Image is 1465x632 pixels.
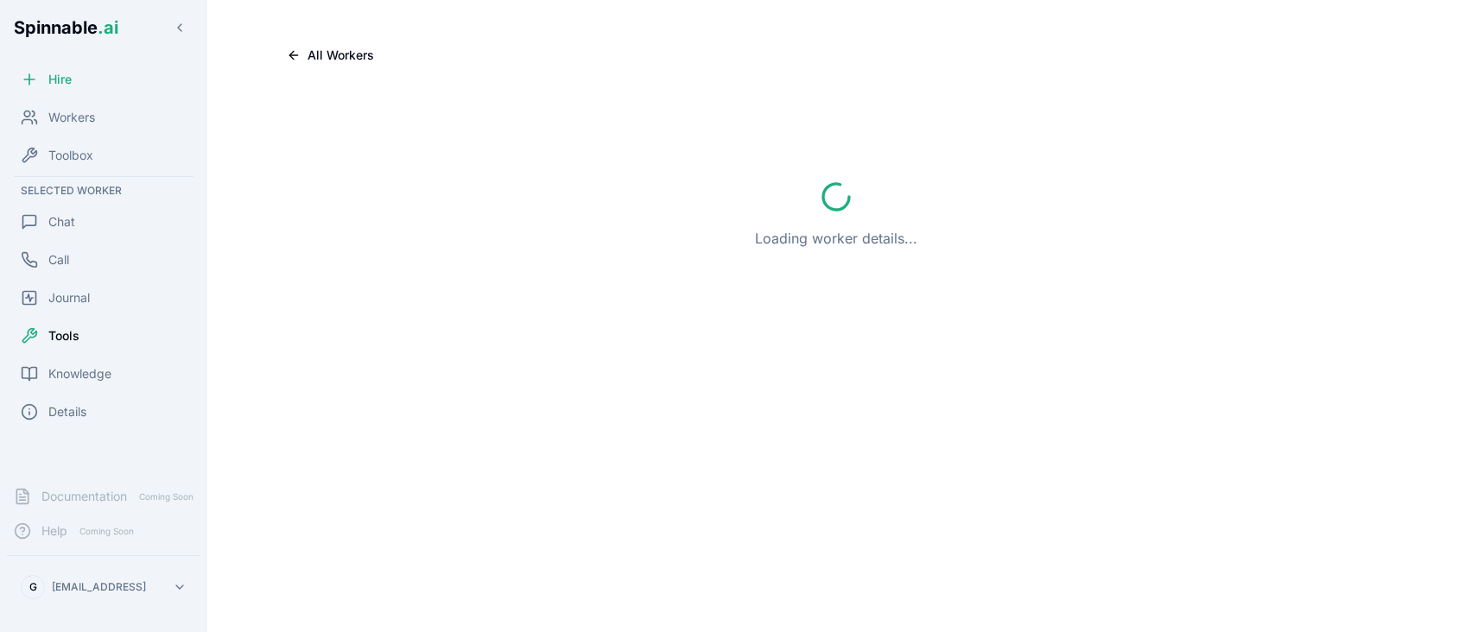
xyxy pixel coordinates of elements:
[41,488,127,505] span: Documentation
[273,41,388,69] button: All Workers
[41,522,67,540] span: Help
[134,489,199,505] span: Coming Soon
[48,147,93,164] span: Toolbox
[98,17,118,38] span: .ai
[48,403,86,420] span: Details
[52,580,146,594] p: [EMAIL_ADDRESS]
[48,365,111,382] span: Knowledge
[48,327,79,344] span: Tools
[48,289,90,307] span: Journal
[14,17,118,38] span: Spinnable
[48,109,95,126] span: Workers
[29,580,37,594] span: G
[48,251,69,269] span: Call
[755,228,917,249] p: Loading worker details...
[74,523,139,540] span: Coming Soon
[48,213,75,231] span: Chat
[7,180,200,201] div: Selected Worker
[14,570,193,604] button: G[EMAIL_ADDRESS]
[48,71,72,88] span: Hire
